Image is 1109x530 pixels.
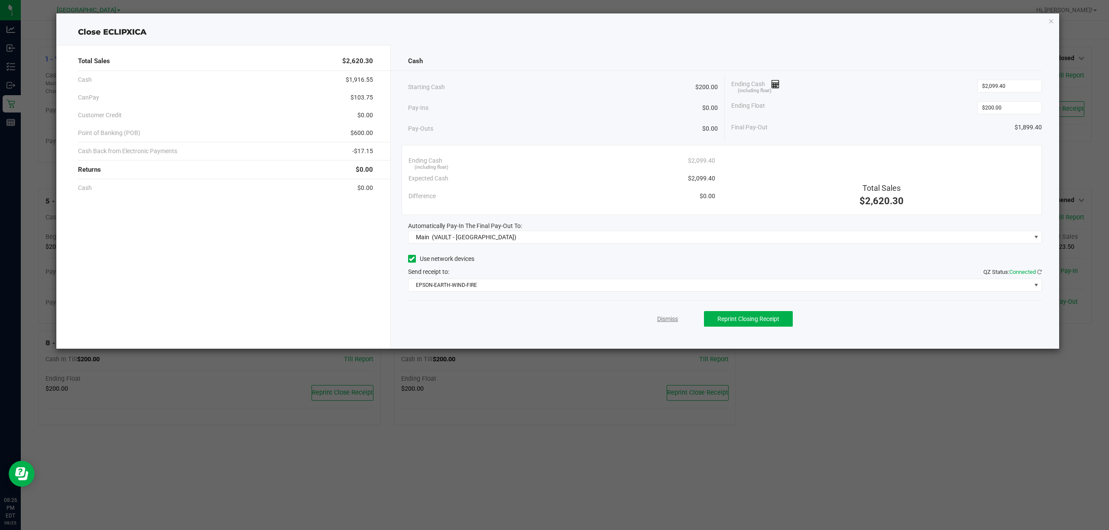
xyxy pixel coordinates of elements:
span: $2,620.30 [859,196,904,206]
span: Pay-Ins [408,103,428,112]
span: QZ Status: [983,269,1042,275]
span: Pay-Outs [408,124,433,133]
span: $2,099.40 [688,174,715,183]
span: $0.00 [356,165,373,175]
span: Main [416,234,429,241]
span: $1,916.55 [346,75,373,84]
span: (VAULT - [GEOGRAPHIC_DATA]) [432,234,516,241]
span: Reprint Closing Receipt [717,315,779,322]
span: $2,620.30 [342,56,373,66]
span: Customer Credit [78,111,122,120]
button: Reprint Closing Receipt [704,311,793,327]
span: Cash [78,183,92,193]
span: Total Sales [78,56,110,66]
div: Close ECLIPXICA [56,26,1060,38]
span: Cash [78,75,92,84]
span: $0.00 [702,124,718,133]
span: Difference [409,192,436,201]
span: $103.75 [350,93,373,102]
a: Dismiss [657,315,678,324]
span: Automatically Pay-In The Final Pay-Out To: [408,222,522,229]
span: Expected Cash [409,174,448,183]
span: Send receipt to: [408,268,449,275]
span: Ending Float [731,101,765,114]
span: Ending Cash [409,156,442,165]
span: $0.00 [357,111,373,120]
label: Use network devices [408,254,474,263]
span: Total Sales [863,183,901,193]
span: $0.00 [700,192,715,201]
span: EPSON-EARTH-WIND-FIRE [409,279,1031,291]
span: -$17.15 [352,147,373,156]
span: CanPay [78,93,99,102]
span: Final Pay-Out [731,123,768,132]
span: Cash Back from Electronic Payments [78,147,177,156]
span: Cash [408,56,423,66]
span: $200.00 [695,83,718,92]
span: $0.00 [702,103,718,112]
iframe: Resource center [9,461,35,487]
span: Connected [1009,269,1036,275]
span: Point of Banking (POB) [78,128,140,138]
div: Returns [78,161,373,179]
span: $0.00 [357,183,373,193]
span: $1,899.40 [1015,123,1042,132]
span: (including float) [738,87,772,95]
span: Starting Cash [408,83,445,92]
span: $600.00 [350,128,373,138]
span: (including float) [415,164,448,171]
span: $2,099.40 [688,156,715,165]
span: Ending Cash [731,80,780,93]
